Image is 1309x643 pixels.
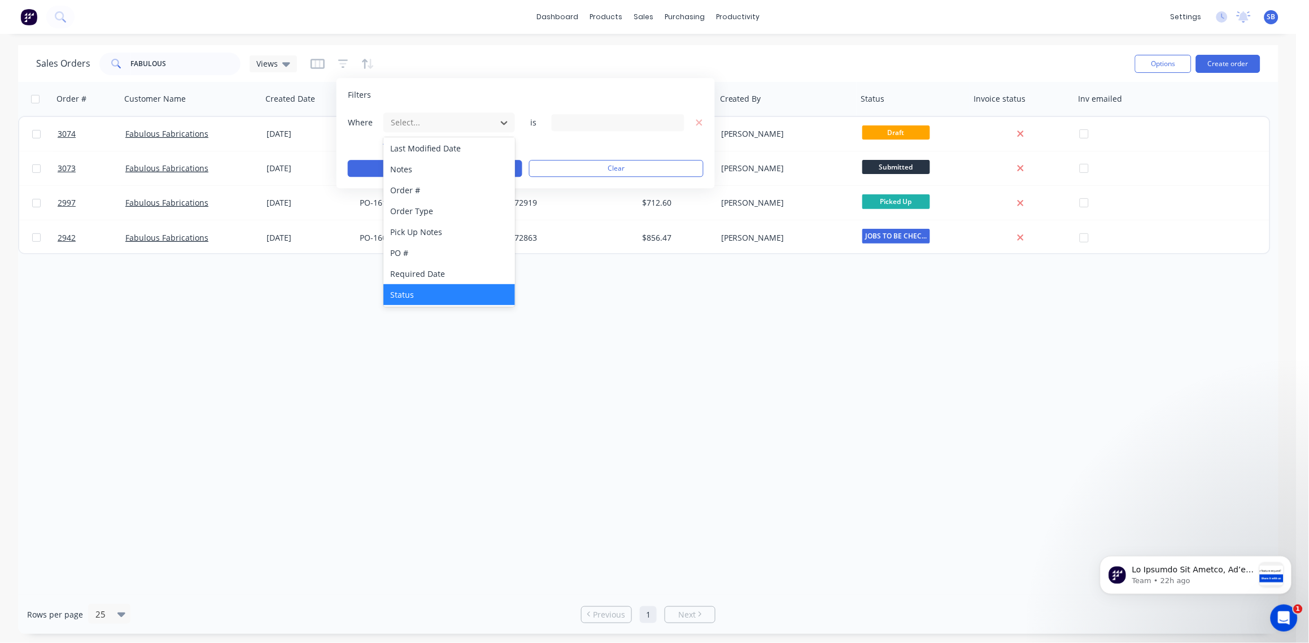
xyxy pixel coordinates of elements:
div: $712.60 [642,197,709,208]
div: sales [629,8,660,25]
div: Created Date [265,93,315,105]
div: PO-1619 5x2021 BTDM Pod Filter Airbox [360,197,485,208]
a: Previous page [582,609,631,620]
div: Created By [720,93,761,105]
div: 00072863 [501,232,626,244]
div: Status [383,284,515,305]
span: is [522,117,545,128]
div: Customer Name [124,93,186,105]
ul: Pagination [577,606,720,623]
div: Notes [383,159,515,180]
div: PO # [383,242,515,263]
button: Options [1135,55,1192,73]
span: JOBS TO BE CHEC... [862,229,930,243]
div: 00072919 [501,197,626,208]
a: Fabulous Fabrications [125,232,208,243]
div: PO-1600 NEXT GEN RANGER V6 AIRBOXES [360,232,485,244]
div: [PERSON_NAME] [721,197,847,208]
a: Fabulous Fabrications [125,197,208,208]
div: purchasing [660,8,711,25]
div: productivity [711,8,766,25]
div: [DATE] [267,163,351,174]
div: Order # [383,180,515,201]
div: [PERSON_NAME] [721,232,847,244]
iframe: Intercom live chat [1271,605,1298,632]
span: 2997 [58,197,76,208]
div: [DATE] [267,128,351,140]
span: Rows per page [27,609,83,620]
a: Fabulous Fabrications [125,128,208,139]
span: Draft [862,125,930,140]
span: 2942 [58,232,76,244]
span: Next [678,609,696,620]
div: Required Date [383,263,515,284]
a: dashboard [531,8,584,25]
span: 3074 [58,128,76,140]
div: Invoice status [974,93,1026,105]
img: Factory [20,8,37,25]
button: add [383,140,516,149]
span: 3073 [58,163,76,174]
p: Message from Team, sent 22h ago [49,42,171,53]
button: Clear [529,160,704,177]
span: Filters [348,89,371,101]
div: settings [1165,8,1207,25]
a: 2997 [58,186,125,220]
div: $856.47 [642,232,709,244]
div: [PERSON_NAME] [721,128,847,140]
div: Order Type [383,201,515,221]
div: [DATE] [267,197,351,208]
a: 3073 [58,151,125,185]
a: Page 1 is your current page [640,606,657,623]
h1: Sales Orders [36,58,90,69]
a: Next page [665,609,715,620]
iframe: Intercom notifications message [1083,533,1309,612]
a: 3074 [58,117,125,151]
div: Pick Up Notes [383,221,515,242]
a: Fabulous Fabrications [125,163,208,173]
div: Order # [56,93,86,105]
div: Last Modified Date [383,138,515,159]
button: Apply [348,160,522,177]
div: Inv emailed [1079,93,1123,105]
div: products [584,8,629,25]
div: Status [861,93,885,105]
div: [DATE] [267,232,351,244]
span: Submitted [862,160,930,174]
span: Previous [594,609,626,620]
button: Create order [1196,55,1260,73]
span: Picked Up [862,194,930,208]
span: 1 [1294,605,1303,614]
span: Views [256,58,278,69]
input: Search... [131,53,241,75]
span: Where [348,117,382,128]
div: [PERSON_NAME] [721,163,847,174]
a: 2942 [58,221,125,255]
span: SB [1267,12,1276,22]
